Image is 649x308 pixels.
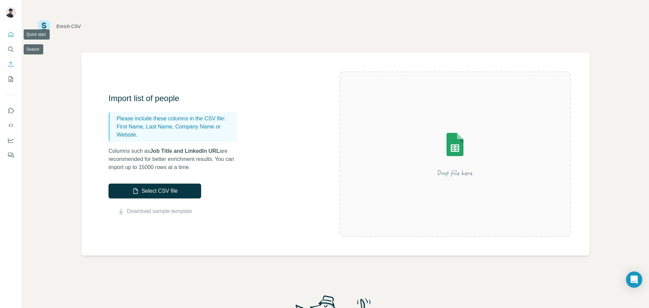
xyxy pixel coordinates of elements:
span: Job Title and LinkedIn URL [150,148,220,154]
p: Columns such as are recommended for better enrichment results. You can import up to 15000 rows at... [109,147,244,171]
button: Dashboard [5,134,16,146]
button: Download sample template [109,207,201,215]
h3: Import list of people [109,93,244,104]
button: My lists [5,73,16,85]
button: Use Surfe API [5,119,16,132]
div: Open Intercom Messenger [626,271,642,288]
button: Quick start [5,28,16,41]
p: First Name, Last Name, Company Name or Website. [117,123,234,139]
img: Surfe Illustration - Drop file here or select below [394,114,516,195]
button: Select CSV file [109,184,201,198]
button: Search [5,43,16,55]
button: Enrich CSV [5,58,16,70]
button: Feedback [5,149,16,161]
div: Enrich CSV [56,23,81,30]
button: Use Surfe on LinkedIn [5,104,16,117]
img: Surfe Logo [38,21,50,32]
img: Avatar [5,7,16,18]
p: Please include these columns in the CSV file: [117,115,234,123]
a: Download sample template [127,207,192,215]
